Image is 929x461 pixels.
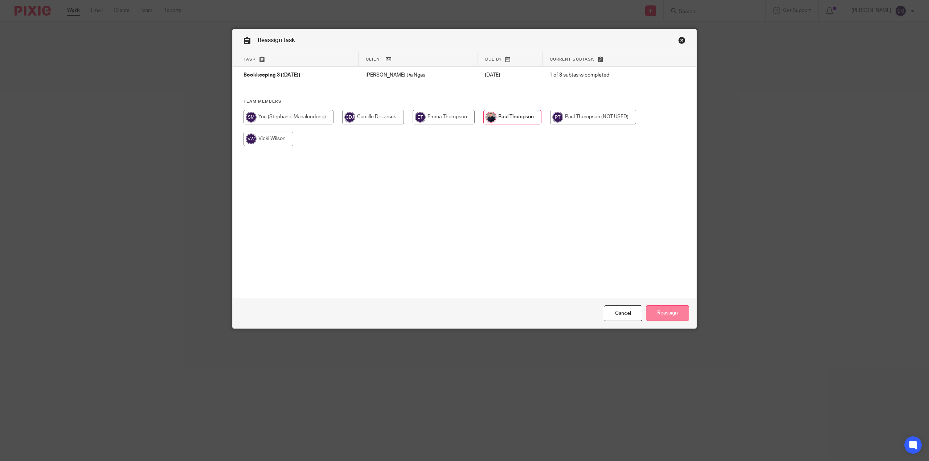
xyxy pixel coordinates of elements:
span: Bookkeeping 3 ([DATE]) [243,73,300,78]
a: Close this dialog window [604,305,642,321]
span: Current subtask [550,57,594,61]
span: Client [366,57,382,61]
td: 1 of 3 subtasks completed [542,67,662,84]
span: Reassign task [258,37,295,43]
p: [DATE] [485,71,535,79]
input: Reassign [646,305,689,321]
span: Due by [485,57,502,61]
a: Close this dialog window [678,37,686,46]
p: [PERSON_NAME] t/a Ngas [365,71,470,79]
h4: Team members [243,99,686,104]
span: Task [243,57,256,61]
